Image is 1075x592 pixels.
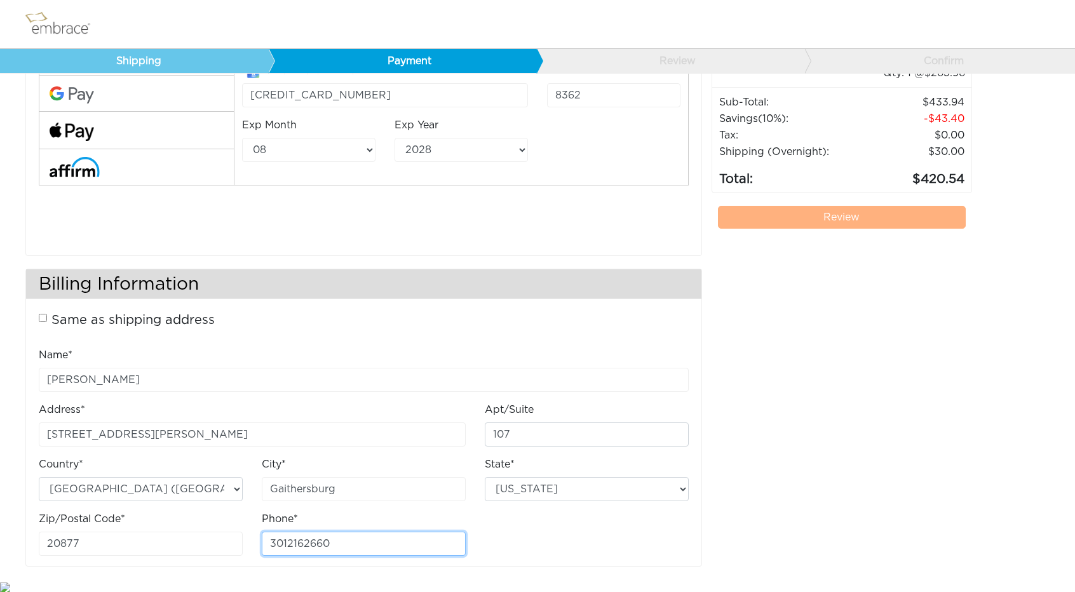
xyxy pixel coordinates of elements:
[50,157,100,177] img: affirm-logo.svg
[395,118,438,133] label: Exp Year
[262,511,298,527] label: Phone*
[39,457,83,472] label: Country*
[718,206,966,229] a: Review
[22,8,105,40] img: logo.png
[39,402,85,417] label: Address*
[268,49,537,73] a: Payment
[536,49,805,73] a: Review
[39,347,72,363] label: Name*
[719,94,855,111] td: Sub-Total:
[39,511,125,527] label: Zip/Postal Code*
[485,457,515,472] label: State*
[485,402,534,417] label: Apt/Suite
[758,114,786,124] span: (10%)
[854,160,965,189] td: 420.54
[26,269,701,299] h3: Billing Information
[242,118,297,133] label: Exp Month
[854,94,965,111] td: 433.94
[50,123,94,141] img: fullApplePay.png
[719,127,855,144] td: Tax:
[854,127,965,144] td: 0.00
[262,457,286,472] label: City*
[854,144,965,160] td: $30.00
[854,111,965,127] td: 43.40
[51,311,215,330] label: Same as shipping address
[719,111,855,127] td: Savings :
[719,144,855,160] td: Shipping (Overnight):
[719,160,855,189] td: Total:
[804,49,1073,73] a: Confirm
[924,68,965,78] span: 263.96
[50,86,94,104] img: Google-Pay-Logo.svg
